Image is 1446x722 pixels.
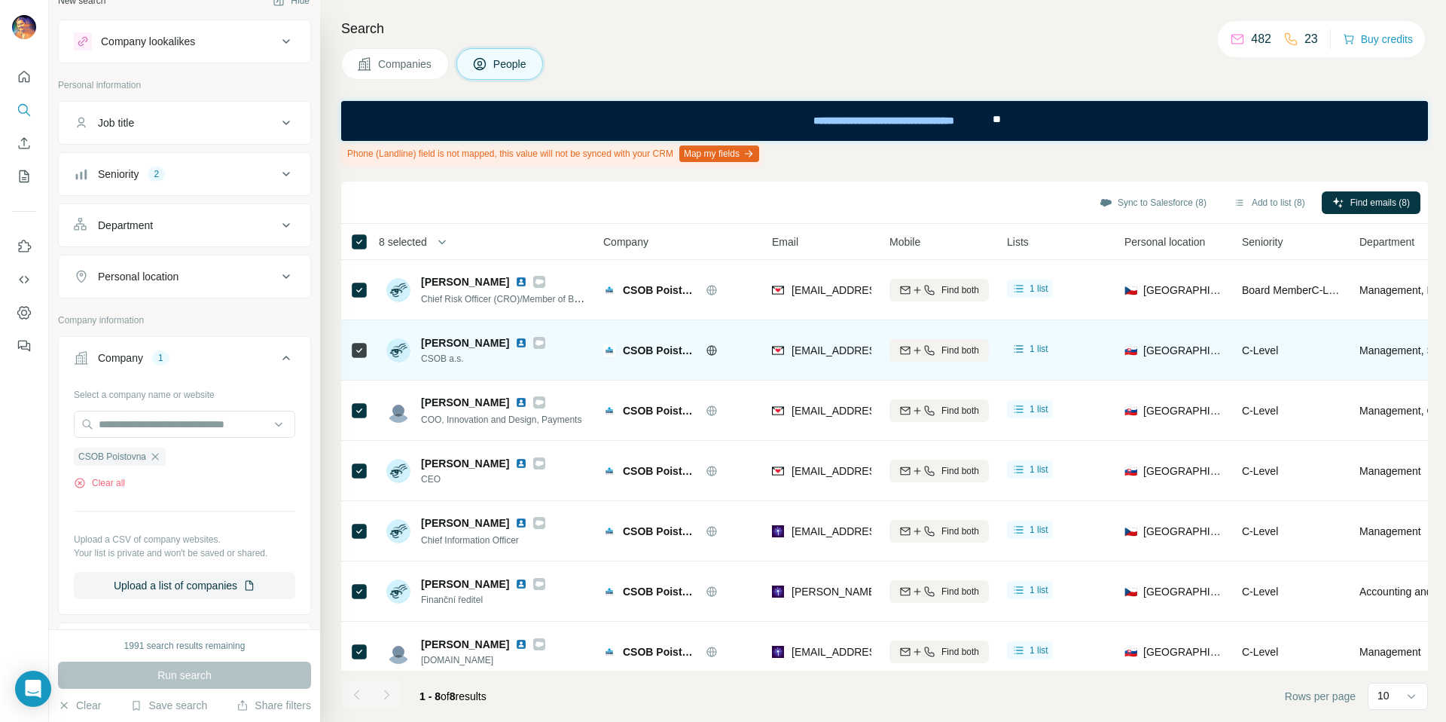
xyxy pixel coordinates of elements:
button: Use Surfe API [12,266,36,293]
img: Avatar [12,15,36,39]
span: Chief Information Officer [421,535,519,546]
span: 1 - 8 [419,690,441,702]
span: C-Level [1242,525,1278,537]
img: provider findymail logo [772,343,784,358]
span: 🇸🇰 [1124,343,1137,358]
span: Find both [941,585,979,598]
button: Find both [889,520,989,543]
img: LinkedIn logo [515,578,527,590]
span: Companies [378,57,433,72]
span: 🇸🇰 [1124,463,1137,479]
div: Open Intercom Messenger [15,671,51,707]
img: Logo of CSOB Poistovna [603,646,615,658]
span: Find both [941,283,979,297]
p: Your list is private and won't be saved or shared. [74,546,295,560]
span: [PERSON_NAME] [421,637,509,652]
button: Find both [889,339,989,362]
span: Board Member C-Level [1242,284,1348,296]
img: provider findymail logo [772,283,784,298]
button: Search [12,96,36,124]
iframe: Banner [341,101,1428,141]
span: [GEOGRAPHIC_DATA] [1143,403,1224,418]
span: 🇨🇿 [1124,283,1137,298]
button: Use Surfe on LinkedIn [12,233,36,260]
div: Phone (Landline) field is not mapped, this value will not be synced with your CRM [341,141,762,167]
img: Avatar [386,459,410,483]
span: CSOB Poistovna [623,403,698,418]
span: Lists [1007,234,1029,249]
img: Avatar [386,278,410,302]
img: LinkedIn logo [515,638,527,650]
img: Logo of CSOB Poistovna [603,405,615,417]
p: Company information [58,314,311,327]
div: Company lookalikes [101,34,195,49]
button: Company1 [59,340,310,382]
img: Avatar [386,338,410,363]
button: Save search [130,698,207,713]
span: Department [1359,234,1414,249]
span: C-Level [1242,405,1278,417]
span: [GEOGRAPHIC_DATA] [1143,463,1224,479]
button: Industry [59,626,310,662]
span: 1 list [1030,644,1048,657]
span: 🇸🇰 [1124,403,1137,418]
p: 10 [1377,688,1390,703]
button: Company lookalikes [59,23,310,60]
span: [PERSON_NAME] [421,395,509,410]
span: [PERSON_NAME] [421,274,509,289]
img: provider leadmagic logo [772,524,784,539]
span: Management [1359,463,1421,479]
span: Email [772,234,798,249]
span: CSOB a.s. [421,352,545,366]
span: Chief Risk Officer (CRO)/Member of Board of Directors [421,292,641,304]
span: [PERSON_NAME] [421,335,509,350]
span: CEO [421,473,545,486]
button: Find both [889,641,989,663]
img: LinkedIn logo [515,337,527,349]
img: Logo of CSOB Poistovna [603,525,615,537]
span: [GEOGRAPHIC_DATA] [1143,644,1224,659]
button: Department [59,207,310,243]
div: Personal location [98,269,178,284]
img: Avatar [386,640,410,664]
button: Map my fields [679,145,759,162]
span: [GEOGRAPHIC_DATA] [1143,283,1224,298]
span: [PERSON_NAME] [421,456,509,471]
span: 1 list [1030,463,1048,476]
button: Job title [59,105,310,141]
span: Finanční ředitel [421,593,545,607]
img: Logo of CSOB Poistovna [603,465,615,477]
p: 482 [1251,30,1271,48]
span: [GEOGRAPHIC_DATA] [1143,343,1224,358]
button: Buy credits [1343,29,1413,50]
span: [PERSON_NAME] [421,515,509,531]
img: provider leadmagic logo [772,584,784,599]
button: Dashboard [12,299,36,326]
span: 1 list [1030,282,1048,295]
button: Quick start [12,63,36,90]
button: Find both [889,580,989,603]
span: CSOB Poistovna [78,450,146,463]
span: 8 [450,690,456,702]
div: Company [98,350,143,366]
span: C-Level [1242,586,1278,598]
span: 8 selected [379,234,427,249]
button: Personal location [59,259,310,295]
img: Logo of CSOB Poistovna [603,284,615,296]
button: Upload a list of companies [74,572,295,599]
span: CSOB Poistovna [623,343,698,358]
span: of [441,690,450,702]
button: Feedback [12,332,36,359]
button: Sync to Salesforce (8) [1089,191,1217,214]
span: [EMAIL_ADDRESS][DOMAIN_NAME] [792,525,970,537]
button: My lists [12,163,36,190]
span: [GEOGRAPHIC_DATA] [1143,584,1224,599]
span: People [493,57,528,72]
img: LinkedIn logo [515,517,527,529]
span: Find both [941,344,979,357]
img: Logo of CSOB Poistovna [603,586,615,598]
p: 23 [1304,30,1318,48]
span: CSOB Poistovna [623,644,698,659]
span: Management [1359,524,1421,539]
